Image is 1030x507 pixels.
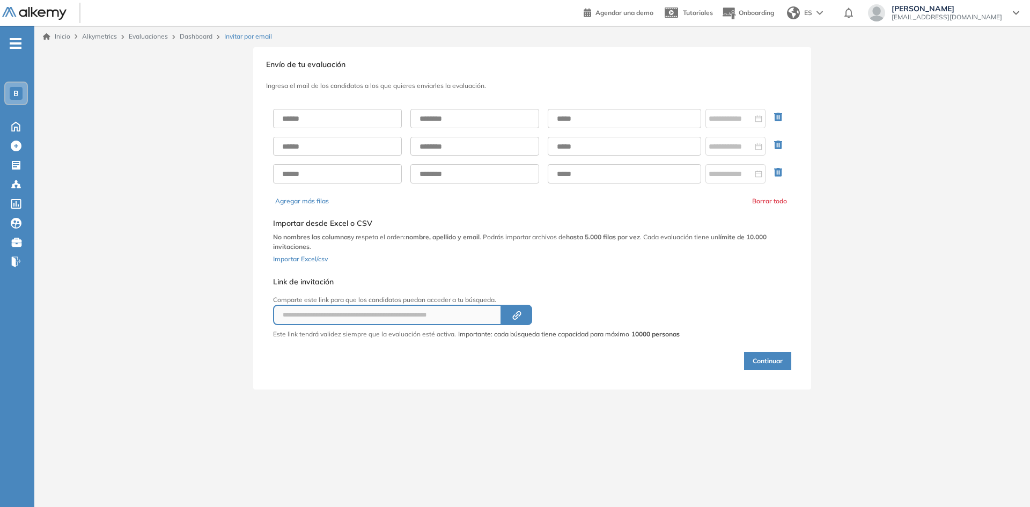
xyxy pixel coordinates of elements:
[566,233,640,241] b: hasta 5.000 filas por vez
[13,89,19,98] span: B
[722,2,774,25] button: Onboarding
[892,4,1002,13] span: [PERSON_NAME]
[273,255,328,263] span: Importar Excel/csv
[2,7,67,20] img: Logo
[10,42,21,45] i: -
[273,329,456,339] p: Este link tendrá validez siempre que la evaluación esté activa.
[744,352,791,370] button: Continuar
[224,32,272,41] span: Invitar por email
[273,219,791,228] h5: Importar desde Excel o CSV
[804,8,812,18] span: ES
[266,60,798,69] h3: Envío de tu evaluación
[458,329,680,339] span: Importante: cada búsqueda tiene capacidad para máximo
[82,32,117,40] span: Alkymetrics
[683,9,713,17] span: Tutoriales
[180,32,212,40] a: Dashboard
[43,32,70,41] a: Inicio
[787,6,800,19] img: world
[739,9,774,17] span: Onboarding
[631,330,680,338] strong: 10000 personas
[595,9,653,17] span: Agendar una demo
[273,233,767,251] b: límite de 10.000 invitaciones
[273,295,680,305] p: Comparte este link para que los candidatos puedan acceder a tu búsqueda.
[816,11,823,15] img: arrow
[273,232,791,252] p: y respeta el orden: . Podrás importar archivos de . Cada evaluación tiene un .
[892,13,1002,21] span: [EMAIL_ADDRESS][DOMAIN_NAME]
[266,82,798,90] h3: Ingresa el mail de los candidatos a los que quieres enviarles la evaluación.
[273,252,328,264] button: Importar Excel/csv
[584,5,653,18] a: Agendar una demo
[273,233,351,241] b: No nombres las columnas
[406,233,480,241] b: nombre, apellido y email
[129,32,168,40] a: Evaluaciones
[273,277,680,286] h5: Link de invitación
[275,196,329,206] button: Agregar más filas
[752,196,787,206] button: Borrar todo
